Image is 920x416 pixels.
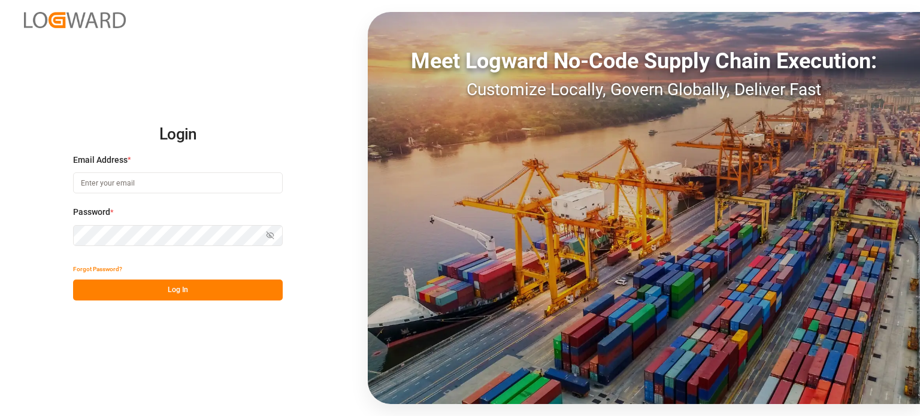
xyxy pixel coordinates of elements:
[368,77,920,102] div: Customize Locally, Govern Globally, Deliver Fast
[73,259,122,280] button: Forgot Password?
[368,45,920,77] div: Meet Logward No-Code Supply Chain Execution:
[73,154,128,166] span: Email Address
[73,172,283,193] input: Enter your email
[73,280,283,300] button: Log In
[73,116,283,154] h2: Login
[73,206,110,218] span: Password
[24,12,126,28] img: Logward_new_orange.png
